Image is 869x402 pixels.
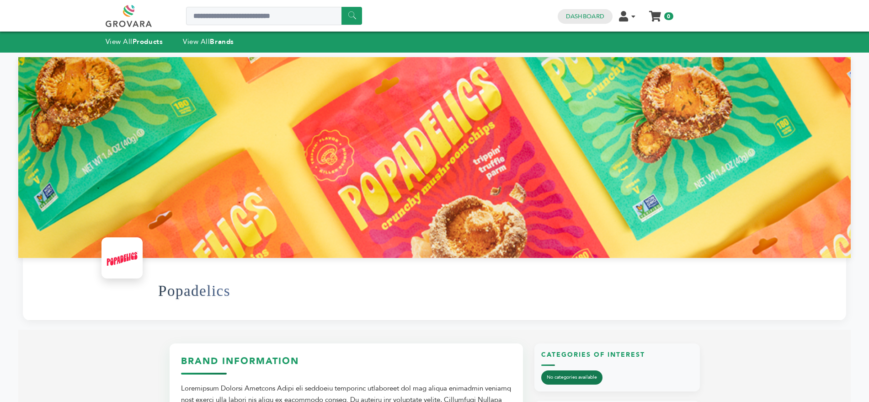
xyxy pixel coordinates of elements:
strong: Brands [210,37,234,46]
span: No categories available [541,370,602,385]
strong: Products [133,37,163,46]
input: Search a product or brand... [186,7,362,25]
a: View AllProducts [106,37,163,46]
a: View AllBrands [183,37,234,46]
span: 0 [664,12,673,20]
a: My Cart [650,8,660,18]
h1: Popadelics [158,268,230,313]
h3: Brand Information [181,355,512,375]
img: Popadelics Logo [104,240,140,276]
a: Dashboard [566,12,604,21]
h3: Categories of Interest [541,350,693,366]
